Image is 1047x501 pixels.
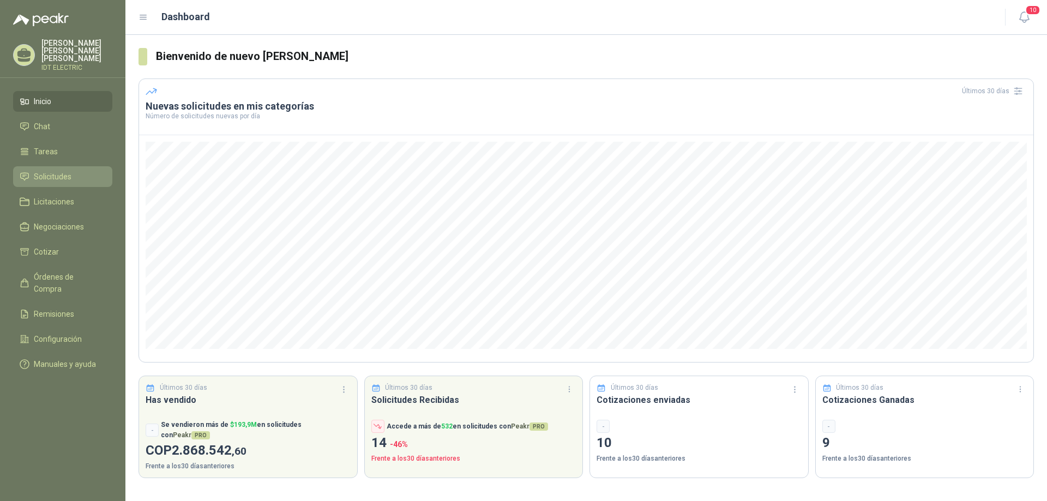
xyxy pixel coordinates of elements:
p: [PERSON_NAME] [PERSON_NAME] [PERSON_NAME] [41,39,112,62]
span: Inicio [34,95,51,107]
a: Solicitudes [13,166,112,187]
p: Se vendieron más de en solicitudes con [161,420,351,440]
span: Peakr [511,422,548,430]
div: - [146,424,159,437]
div: Últimos 30 días [962,82,1027,100]
p: Últimos 30 días [836,383,883,393]
p: Frente a los 30 días anteriores [371,454,576,464]
h3: Has vendido [146,393,351,407]
span: Chat [34,120,50,132]
span: Peakr [173,431,210,439]
a: Manuales y ayuda [13,354,112,375]
span: Remisiones [34,308,74,320]
a: Cotizar [13,242,112,262]
span: 532 [441,422,453,430]
a: Órdenes de Compra [13,267,112,299]
h3: Bienvenido de nuevo [PERSON_NAME] [156,48,1034,65]
span: 2.868.542 [172,443,246,458]
div: - [597,420,610,433]
span: Manuales y ayuda [34,358,96,370]
span: Órdenes de Compra [34,271,102,295]
p: COP [146,440,351,461]
h3: Cotizaciones Ganadas [822,393,1027,407]
div: - [822,420,835,433]
a: Chat [13,116,112,137]
p: Frente a los 30 días anteriores [822,454,1027,464]
span: -46 % [390,440,408,449]
span: Tareas [34,146,58,158]
a: Negociaciones [13,216,112,237]
p: IDT ELECTRIC [41,64,112,71]
p: 10 [597,433,802,454]
span: Negociaciones [34,221,84,233]
a: Licitaciones [13,191,112,212]
span: $ 193,9M [230,421,257,428]
span: Licitaciones [34,196,74,208]
span: Solicitudes [34,171,71,183]
p: Últimos 30 días [160,383,207,393]
span: 10 [1025,5,1040,15]
h3: Solicitudes Recibidas [371,393,576,407]
p: 14 [371,433,576,454]
p: Últimos 30 días [385,383,432,393]
a: Inicio [13,91,112,112]
p: Frente a los 30 días anteriores [597,454,802,464]
p: Últimos 30 días [611,383,658,393]
span: Configuración [34,333,82,345]
p: 9 [822,433,1027,454]
a: Tareas [13,141,112,162]
p: Número de solicitudes nuevas por día [146,113,1027,119]
span: Cotizar [34,246,59,258]
h3: Cotizaciones enviadas [597,393,802,407]
p: Frente a los 30 días anteriores [146,461,351,472]
span: PRO [529,422,548,431]
span: ,60 [232,445,246,457]
a: Configuración [13,329,112,349]
img: Logo peakr [13,13,69,26]
span: PRO [191,431,210,439]
a: Remisiones [13,304,112,324]
button: 10 [1014,8,1034,27]
p: Accede a más de en solicitudes con [387,421,548,432]
h3: Nuevas solicitudes en mis categorías [146,100,1027,113]
h1: Dashboard [161,9,210,25]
